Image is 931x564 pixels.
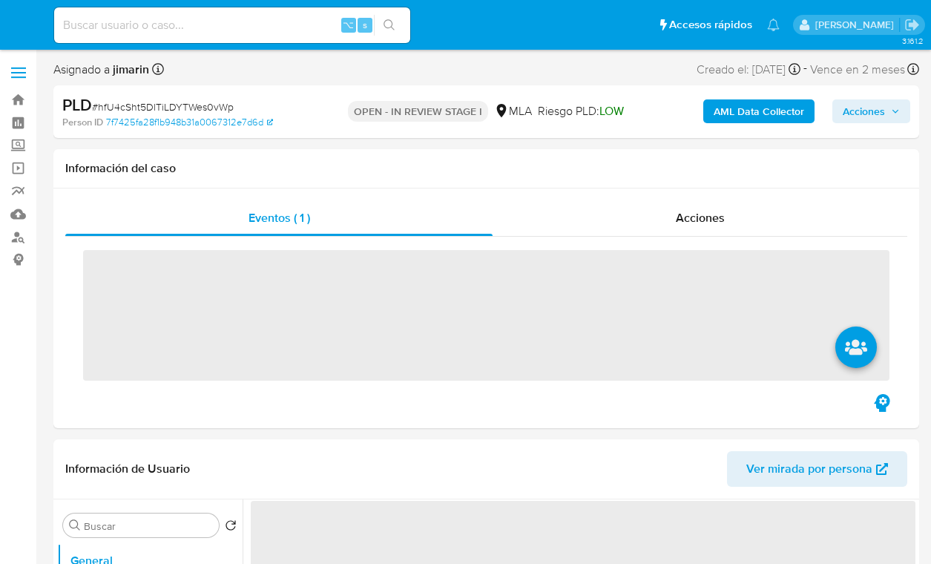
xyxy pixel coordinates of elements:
[62,93,92,117] b: PLD
[374,15,404,36] button: search-icon
[810,62,905,78] span: Vence en 2 meses
[53,62,149,78] span: Asignado a
[65,462,190,476] h1: Información de Usuario
[343,18,354,32] span: ⌥
[746,451,872,487] span: Ver mirada por persona
[714,99,804,123] b: AML Data Collector
[69,519,81,531] button: Buscar
[669,17,752,33] span: Accesos rápidos
[62,116,103,129] b: Person ID
[843,99,885,123] span: Acciones
[703,99,815,123] button: AML Data Collector
[803,59,807,79] span: -
[348,101,488,122] p: OPEN - IN REVIEW STAGE I
[676,209,725,226] span: Acciones
[83,250,889,381] span: ‌
[106,116,273,129] a: 7f7425fa28f1b948b31a0067312e7d6d
[904,17,920,33] a: Salir
[110,61,149,78] b: jimarin
[697,59,800,79] div: Creado el: [DATE]
[225,519,237,536] button: Volver al orden por defecto
[92,99,234,114] span: # hfU4cSht5DlTiLDYTWes0vWp
[54,16,410,35] input: Buscar usuario o caso...
[84,519,213,533] input: Buscar
[599,102,624,119] span: LOW
[767,19,780,31] a: Notificaciones
[65,161,907,176] h1: Información del caso
[363,18,367,32] span: s
[494,103,532,119] div: MLA
[815,18,899,32] p: jian.marin@mercadolibre.com
[538,103,624,119] span: Riesgo PLD:
[832,99,910,123] button: Acciones
[727,451,907,487] button: Ver mirada por persona
[249,209,310,226] span: Eventos ( 1 )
